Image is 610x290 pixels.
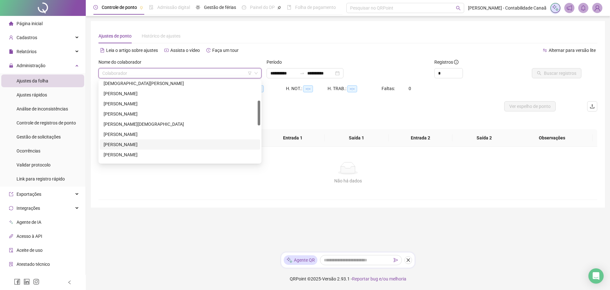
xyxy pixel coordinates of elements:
span: history [206,48,211,53]
span: notification [566,5,572,11]
span: api [9,234,13,238]
span: to [300,71,305,76]
span: Admissão digital [157,5,190,10]
img: sparkle-icon.fc2bf0ac1784a2077858766a79e2daf3.svg [552,4,559,11]
th: Observações [512,129,593,147]
span: Histórico de ajustes [142,33,180,39]
span: facebook [14,279,20,285]
div: JOSUE SOARES DE JESUS [100,119,260,129]
span: home [9,21,13,26]
span: youtube [164,48,169,53]
span: swap [543,48,547,53]
div: [DEMOGRAPHIC_DATA][PERSON_NAME] [104,80,256,87]
span: Validar protocolo [17,162,51,167]
div: LUCAS DE OLIVEIRA SILVA [100,150,260,160]
span: Administração [17,63,45,68]
span: --:-- [347,85,357,92]
span: file [9,49,13,54]
span: bell [580,5,586,11]
div: Agente QR [284,255,317,265]
span: Página inicial [17,21,43,26]
span: export [9,192,13,196]
span: sun [196,5,200,10]
span: down [254,71,258,75]
div: [PERSON_NAME] [104,90,256,97]
span: Atestado técnico [17,262,50,267]
span: pushpin [139,6,143,10]
img: sparkle-icon.fc2bf0ac1784a2077858766a79e2daf3.svg [286,257,293,264]
span: Exportações [17,192,41,197]
span: --:-- [303,85,313,92]
th: Entrada 2 [389,129,452,147]
th: Entrada 1 [261,129,325,147]
span: Acesso à API [17,234,42,239]
span: Versão [322,276,336,281]
button: Buscar registros [532,68,581,78]
div: LIVIA VALERIA TAVARES DOS SANTOS [100,139,260,150]
div: HE 3: [245,85,286,92]
span: Painel do DP [250,5,275,10]
div: H. NOT.: [286,85,328,92]
div: [PERSON_NAME] [104,141,256,148]
span: send [394,258,398,262]
span: Integrações [17,206,40,211]
span: search [456,6,461,11]
label: Nome do colaborador [98,59,146,66]
div: JESSICA DE SOUSA SOARES [100,109,260,119]
div: [PERSON_NAME] [104,100,256,107]
span: pushpin [277,6,281,10]
footer: QRPoint © 2025 - 2.93.1 - [86,268,610,290]
div: JESSICA ALVES RITTER [100,99,260,109]
th: Saída 2 [452,129,516,147]
span: linkedin [24,279,30,285]
span: Gestão de solicitações [17,134,61,139]
div: [PERSON_NAME] [104,110,256,117]
span: [PERSON_NAME] - Contabilidade Canaã [468,4,546,11]
span: Observações [517,134,587,141]
th: Saída 1 [325,129,389,147]
span: clock-circle [93,5,98,10]
span: filter [248,71,252,75]
span: Análise de inconsistências [17,106,68,111]
span: left [67,280,72,285]
div: LEOBINO GANDARA DE OLIVEIRA [100,129,260,139]
span: Cadastros [17,35,37,40]
span: lock [9,63,13,68]
span: Reportar bug e/ou melhoria [352,276,406,281]
span: instagram [33,279,39,285]
span: Ajustes rápidos [17,92,47,97]
div: MARIA JOSE TELES DE LACERDA [100,160,260,170]
span: swap-right [300,71,305,76]
span: Registros [434,59,458,66]
div: JAFISSON GOMES DA SILVA [100,88,260,99]
span: Faça um tour [212,48,239,53]
span: Aceite de uso [17,248,43,253]
span: upload [590,104,595,109]
span: 0 [409,86,411,91]
span: Gestão de férias [204,5,236,10]
div: [PERSON_NAME] [104,131,256,138]
span: Assista o vídeo [170,48,200,53]
span: user-add [9,35,13,40]
span: Controle de ponto [102,5,137,10]
div: EVANGELINO DE OLIVEIRA BASTOS [100,78,260,88]
span: dashboard [242,5,246,10]
div: H. TRAB.: [328,85,382,92]
span: solution [9,262,13,266]
span: sync [9,206,13,210]
span: Leia o artigo sobre ajustes [106,48,158,53]
span: Ocorrências [17,148,40,153]
span: Faltas: [382,86,396,91]
div: Open Intercom Messenger [588,268,604,284]
span: Link para registro rápido [17,176,65,181]
span: close [406,258,410,262]
span: book [287,5,291,10]
div: [PERSON_NAME] [104,151,256,158]
span: Alternar para versão lite [549,48,596,53]
span: Ajustes de ponto [98,33,132,39]
div: Não há dados [106,177,590,184]
div: [PERSON_NAME][DEMOGRAPHIC_DATA] [104,121,256,128]
span: audit [9,248,13,252]
span: file-done [149,5,153,10]
span: file-text [100,48,105,53]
